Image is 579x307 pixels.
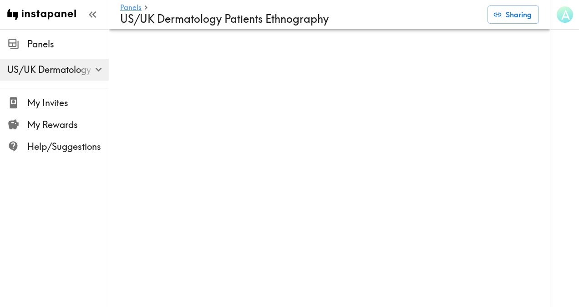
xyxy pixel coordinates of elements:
span: Help/Suggestions [27,140,109,153]
button: Sharing [488,5,539,24]
h4: US/UK Dermatology Patients Ethnography [120,12,480,26]
span: My Rewards [27,118,109,131]
span: My Invites [27,97,109,109]
button: A [556,5,574,24]
span: US/UK Dermatology Patients Ethnography [7,63,109,76]
span: Panels [27,38,109,51]
span: A [561,7,570,23]
a: Panels [120,4,142,12]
